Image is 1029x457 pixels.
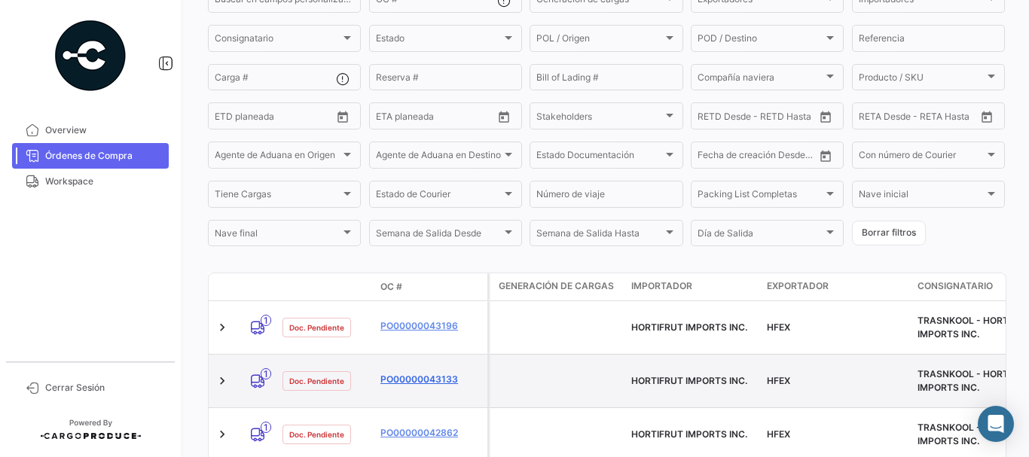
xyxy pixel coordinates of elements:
span: Consignatario [918,279,993,293]
button: Open calendar [976,105,998,128]
span: Agente de Aduana en Destino [376,152,502,163]
datatable-header-cell: Exportador [761,273,911,300]
datatable-header-cell: OC # [374,274,487,300]
span: Agente de Aduana en Origen [215,152,340,163]
button: Open calendar [814,145,837,167]
span: Semana de Salida Desde [376,230,502,241]
a: Expand/Collapse Row [215,427,230,442]
input: Desde [859,113,886,123]
span: Packing List Completas [698,191,823,202]
span: 1 [261,315,271,326]
div: Abrir Intercom Messenger [978,406,1014,442]
span: 1 [261,422,271,433]
a: PO00000043133 [380,373,481,386]
span: Compañía naviera [698,75,823,85]
button: Open calendar [331,105,354,128]
span: HORTIFRUT IMPORTS INC. [631,321,747,333]
datatable-header-cell: Generación de cargas [490,273,625,300]
span: Semana de Salida Hasta [536,230,662,241]
span: POL / Origen [536,35,662,46]
span: HORTIFRUT IMPORTS INC. [631,428,747,440]
span: Con número de Courier [859,152,985,163]
a: PO00000043196 [380,319,481,333]
a: Expand/Collapse Row [215,320,230,335]
a: Overview [12,117,169,143]
button: Open calendar [493,105,515,128]
a: Órdenes de Compra [12,143,169,169]
span: OC # [380,280,402,294]
img: powered-by.png [53,18,128,93]
span: Stakeholders [536,113,662,123]
span: Tiene Cargas [215,191,340,202]
input: Desde [376,113,403,123]
span: HORTIFRUT IMPORTS INC. [631,375,747,386]
span: Nave inicial [859,191,985,202]
span: Estado Documentación [536,152,662,163]
span: POD / Destino [698,35,823,46]
span: Exportador [767,279,829,293]
span: HFEX [767,321,790,333]
button: Open calendar [814,105,837,128]
input: Hasta [735,152,791,163]
span: Día de Salida [698,230,823,241]
datatable-header-cell: Estado Doc. [276,281,374,293]
span: Nave final [215,230,340,241]
datatable-header-cell: Importador [625,273,761,300]
span: Producto / SKU [859,75,985,85]
span: Consignatario [215,35,340,46]
span: Estado de Courier [376,191,502,202]
span: HFEX [767,375,790,386]
a: Workspace [12,169,169,194]
span: Doc. Pendiente [289,321,344,334]
span: HFEX [767,428,790,440]
span: Workspace [45,175,163,188]
a: Expand/Collapse Row [215,373,230,388]
button: Borrar filtros [852,221,926,245]
input: Hasta [414,113,469,123]
span: Generación de cargas [499,279,614,293]
a: PO00000042862 [380,426,481,440]
span: Cerrar Sesión [45,381,163,395]
input: Hasta [252,113,308,123]
input: Desde [215,113,242,123]
span: Overview [45,123,163,137]
span: Órdenes de Compra [45,149,163,163]
span: Doc. Pendiente [289,428,344,440]
input: Hasta [896,113,952,123]
input: Hasta [735,113,791,123]
input: Desde [698,152,725,163]
span: Estado [376,35,502,46]
datatable-header-cell: Modo de Transporte [239,281,276,293]
span: Importador [631,279,692,293]
span: 1 [261,368,271,379]
input: Desde [698,113,725,123]
span: Doc. Pendiente [289,375,344,387]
